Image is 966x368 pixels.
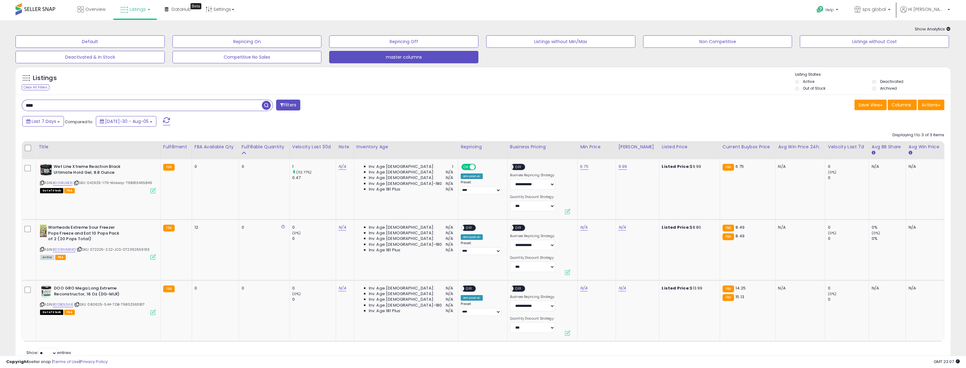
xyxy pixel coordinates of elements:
[446,181,453,186] span: N/A
[722,285,734,292] small: FBA
[461,241,503,255] div: Preset:
[892,132,944,138] div: Displaying 1 to 3 of 3 items
[618,164,627,170] a: 9.99
[369,175,434,181] span: Inv. Age [DEMOGRAPHIC_DATA]:
[662,164,715,169] div: $9.99
[915,26,950,32] span: Show Analytics
[662,224,690,230] b: Listed Price:
[338,285,346,291] a: N/A
[369,169,434,175] span: Inv. Age [DEMOGRAPHIC_DATA]:
[54,164,129,177] b: Wet Line Xtreme Reaction Black Ultimate Hold Gel, 8.8 Ounce
[580,144,613,150] div: Min Price
[53,359,79,365] a: Terms of Use
[276,100,300,110] button: Filters
[580,224,588,231] a: N/A
[828,175,869,181] div: 0
[828,291,836,296] small: (0%)
[241,164,284,169] div: 0
[338,224,346,231] a: N/A
[461,302,503,316] div: Preset:
[722,144,773,150] div: Current Buybox Price
[662,225,715,230] div: $8.80
[40,255,54,260] span: All listings currently available for purchase on Amazon
[85,6,105,12] span: Overview
[461,234,482,240] div: Amazon AI
[54,285,129,298] b: DOO GRO Mega Long Extreme Reconstructor, 16 Oz (DG-MLR)
[40,188,63,193] span: All listings that are currently out of stock and unavailable for purchase on Amazon
[510,316,555,321] label: Quantity Discount Strategy:
[163,225,175,231] small: FBA
[462,164,470,170] span: ON
[461,295,482,301] div: Amazon AI
[241,225,284,230] div: 0
[908,164,939,169] div: N/A
[241,285,284,291] div: 0
[880,79,903,84] label: Deactivated
[828,231,836,236] small: (0%)
[795,72,951,78] p: Listing States:
[369,186,401,192] span: Inv. Age 181 Plus:
[292,225,336,230] div: 0
[800,35,949,48] button: Listings without Cost
[195,164,234,169] div: 0
[446,175,453,181] span: N/A
[510,234,555,238] label: Business Repricing Strategy:
[871,231,880,236] small: (0%)
[369,242,443,247] span: Inv. Age [DEMOGRAPHIC_DATA]-180:
[446,230,453,236] span: N/A
[871,225,906,230] div: 0%
[871,144,903,150] div: Avg BB Share
[369,308,401,314] span: Inv. Age 181 Plus:
[292,164,336,169] div: 1
[513,225,523,231] span: OFF
[513,286,523,291] span: OFF
[26,350,71,356] span: Show: entries
[53,302,73,307] a: B00BGL5AIE
[292,236,336,241] div: 0
[908,6,946,12] span: Hi [PERSON_NAME]
[369,181,443,186] span: Inv. Age [DEMOGRAPHIC_DATA]-180:
[736,285,746,291] span: 14.25
[64,310,75,315] span: FBA
[722,164,734,171] small: FBA
[736,233,745,239] span: 8.49
[892,102,911,108] span: Columns
[241,144,287,150] div: Fulfillable Quantity
[618,144,656,150] div: [PERSON_NAME]
[48,225,123,244] b: Warheads Extreme Sour Freezer Pops Freeze and Eat 10 Pops Pack of 2 (20 Pops Total)
[190,3,201,9] div: Tooltip anchor
[510,173,555,177] label: Business Repricing Strategy:
[338,164,346,170] a: N/A
[64,188,75,193] span: FBA
[33,74,57,83] h5: Listings
[195,285,234,291] div: 0
[40,225,155,259] div: ASIN:
[486,35,635,48] button: Listings without Min/Max
[828,170,836,175] small: (0%)
[778,285,820,291] div: N/A
[662,285,715,291] div: $13.99
[513,164,523,170] span: OFF
[74,302,145,307] span: | SKU: 080625-5.44-7DB-798525611817
[80,359,108,365] a: Privacy Policy
[292,175,336,181] div: 0.47
[580,285,588,291] a: N/A
[828,285,869,291] div: 0
[736,294,744,300] span: 15.13
[163,285,175,292] small: FBA
[40,164,155,193] div: ASIN:
[446,285,453,291] span: N/A
[446,291,453,297] span: N/A
[452,164,453,169] span: 1
[662,164,690,169] b: Listed Price:
[292,291,301,296] small: (0%)
[778,164,820,169] div: N/A
[77,247,150,252] span: | SKU: 072225-2.22-JCS-072392659913
[40,285,52,298] img: 41v6F5P5f0L._SL40_.jpg
[369,225,434,230] span: Inv. Age [DEMOGRAPHIC_DATA]:
[369,291,434,297] span: Inv. Age [DEMOGRAPHIC_DATA]:
[918,100,944,110] button: Actions
[105,118,149,124] span: [DATE]-30 - Aug-05
[464,286,474,291] span: OFF
[195,225,234,230] div: 12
